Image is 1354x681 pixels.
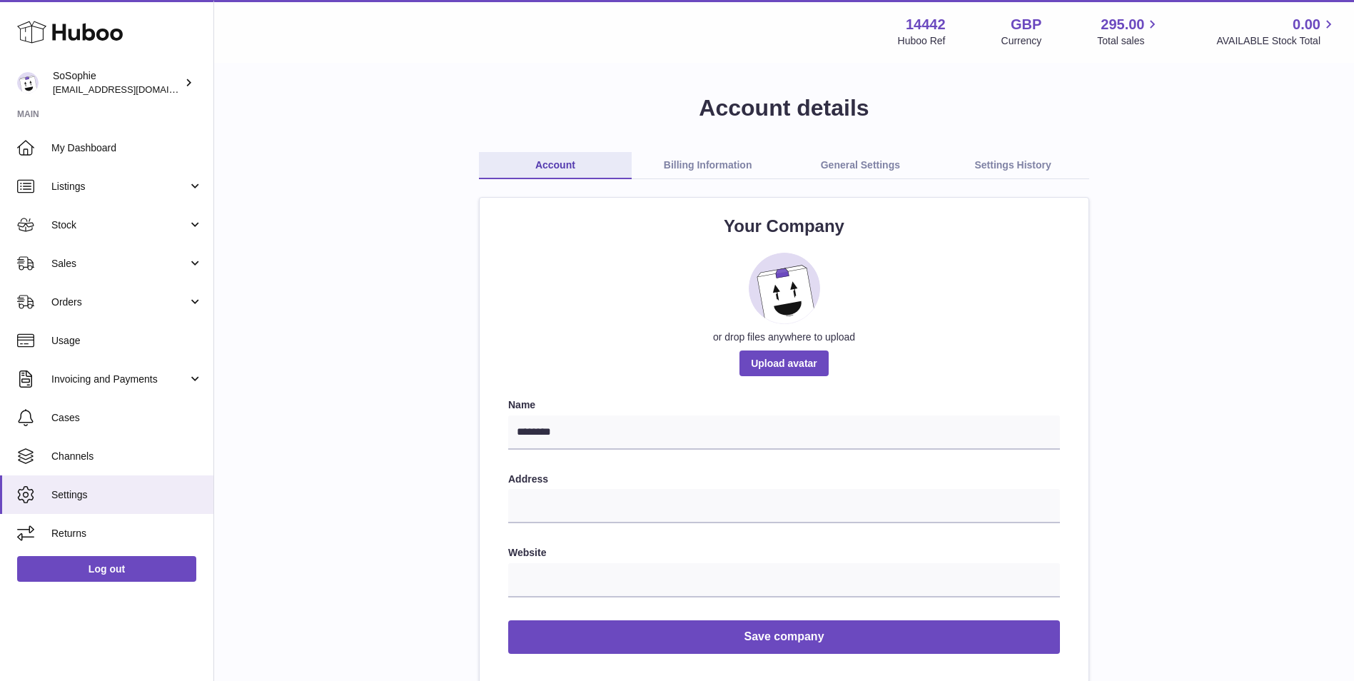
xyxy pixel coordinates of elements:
span: Total sales [1097,34,1161,48]
h1: Account details [237,93,1331,123]
span: 295.00 [1101,15,1144,34]
span: Listings [51,180,188,193]
strong: 14442 [906,15,946,34]
a: Billing Information [632,152,784,179]
span: Usage [51,334,203,348]
label: Name [508,398,1060,412]
span: [EMAIL_ADDRESS][DOMAIN_NAME] [53,84,210,95]
span: AVAILABLE Stock Total [1216,34,1337,48]
div: Currency [1001,34,1042,48]
label: Address [508,473,1060,486]
span: Stock [51,218,188,232]
strong: GBP [1011,15,1041,34]
button: Save company [508,620,1060,654]
a: Settings History [936,152,1089,179]
span: Invoicing and Payments [51,373,188,386]
img: internalAdmin-14442@internal.huboo.com [17,72,39,94]
span: Upload avatar [739,350,829,376]
a: Log out [17,556,196,582]
span: Settings [51,488,203,502]
a: Account [479,152,632,179]
div: SoSophie [53,69,181,96]
span: Sales [51,257,188,271]
a: General Settings [784,152,937,179]
a: 295.00 Total sales [1097,15,1161,48]
h2: Your Company [508,215,1060,238]
span: Channels [51,450,203,463]
span: Returns [51,527,203,540]
span: Cases [51,411,203,425]
div: or drop files anywhere to upload [508,331,1060,344]
span: 0.00 [1293,15,1320,34]
div: Huboo Ref [898,34,946,48]
span: Orders [51,296,188,309]
img: placeholder_image.svg [749,253,820,324]
span: My Dashboard [51,141,203,155]
a: 0.00 AVAILABLE Stock Total [1216,15,1337,48]
label: Website [508,546,1060,560]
